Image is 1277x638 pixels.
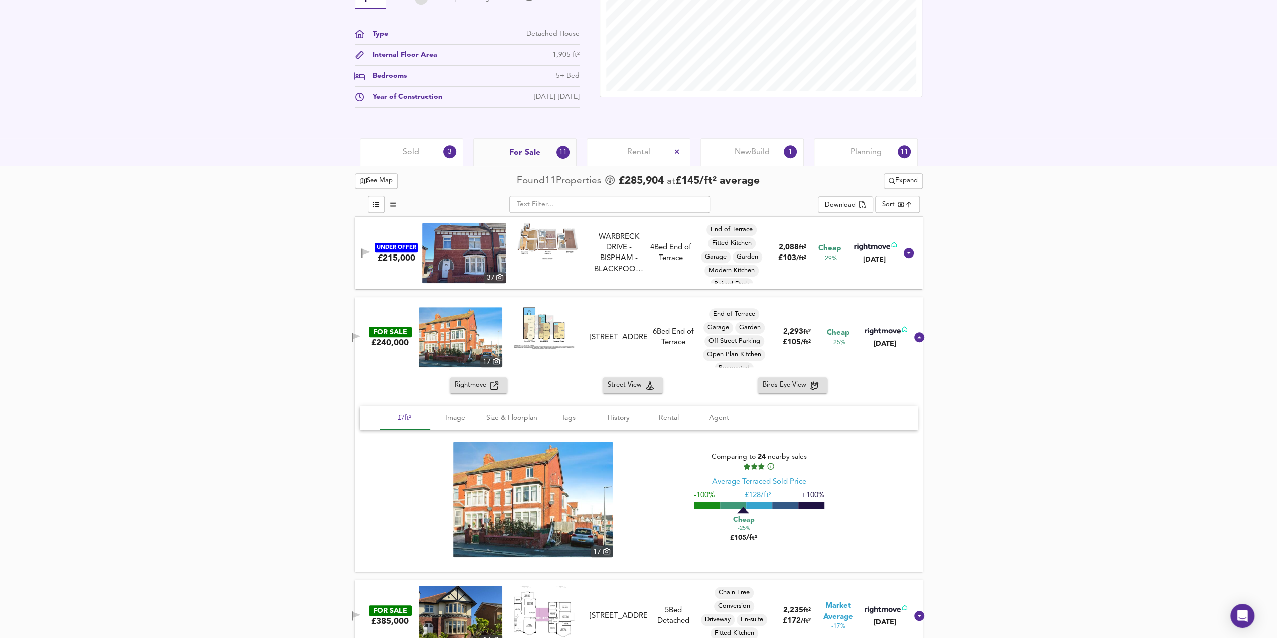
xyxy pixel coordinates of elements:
span: ft² [803,607,810,614]
span: Conversion [714,602,754,611]
span: £ 128/ft² [745,492,771,499]
span: Rightmove [455,379,490,391]
svg: Show Details [913,610,925,622]
div: [DATE] [863,617,907,627]
span: For Sale [509,147,540,158]
div: Garage [701,251,731,263]
button: Rightmove [450,377,507,393]
a: property thumbnail 37 [422,223,506,283]
span: -25% [737,525,750,533]
span: Market Average [816,601,860,622]
div: End of Terrace [709,308,759,320]
span: History [600,412,638,424]
span: Rental [650,412,688,424]
div: FOR SALE [369,605,412,616]
div: Garden [735,322,765,334]
div: Sort [875,196,920,213]
div: £385,000 [371,616,409,627]
div: Driveway [701,614,735,626]
div: Garden [733,251,762,263]
button: Street View [603,377,663,393]
div: 37 [484,272,506,283]
input: Text Filter... [509,196,710,213]
a: property thumbnail 17 [419,307,502,367]
div: [STREET_ADDRESS] [590,611,647,621]
span: New Build [735,147,770,158]
span: 24 [758,453,766,460]
span: End of Terrace [709,310,759,319]
div: Type [365,29,388,39]
div: WARBRECK DRIVE - BISPHAM - BLACKPOOL - FY2 9LE [593,232,644,275]
span: -25% [831,339,845,347]
button: Expand [884,173,923,189]
span: +100% [801,492,824,499]
div: Average Terraced Sold Price [712,477,806,487]
span: Garage [703,323,733,332]
div: 5 Bed Detached [651,605,696,627]
span: Fitted Kitchen [711,629,758,638]
span: Rental [627,147,650,158]
div: 17 [591,546,613,557]
img: Floorplan [517,223,578,259]
button: Birds-Eye View [758,377,827,393]
span: Garden [733,252,762,262]
span: £ 105 [783,339,811,346]
span: Open Plan Kitchen [703,350,765,359]
span: Planning [850,147,881,158]
span: Fitted Kitchen [708,239,756,248]
img: property thumbnail [422,223,506,283]
button: Download [818,196,873,213]
div: FOR SALE£240,000 property thumbnail 17 Floorplan[STREET_ADDRESS]6Bed End of TerraceEnd of Terrace... [355,377,923,572]
span: / ft² [801,618,811,624]
span: / ft² [796,255,806,262]
span: Agent [700,412,738,424]
img: Floorplan [514,307,574,349]
div: Bedrooms [365,71,407,81]
div: 5+ Bed [556,71,580,81]
span: Expand [889,175,918,187]
button: See Map [355,173,398,189]
span: Renovated [715,364,754,373]
span: ft² [799,244,806,251]
div: 3 [443,145,456,158]
a: property thumbnail 17 [453,442,613,557]
div: 4 Bed End of Terrace [648,242,693,264]
div: Internal Floor Area [365,50,437,60]
span: £ 145 / ft² average [675,176,760,186]
span: Driveway [701,615,735,624]
div: Fitted Kitchen [708,237,756,249]
div: Chain Free [715,587,754,599]
img: property thumbnail [453,442,613,557]
div: FOR SALE [369,327,412,337]
span: Image [436,412,474,424]
span: £ 172 [783,617,811,625]
div: £240,000 [371,337,409,348]
span: £ 103 [778,254,806,262]
div: Detached House [526,29,580,39]
span: -29% [822,254,836,263]
div: [STREET_ADDRESS] [590,332,647,343]
span: / ft² [801,339,811,346]
div: End of Terrace [706,224,757,236]
div: 17 [480,356,502,367]
div: FOR SALE£240,000 property thumbnail 17 Floorplan[STREET_ADDRESS]6Bed End of TerraceEnd of Terrace... [355,297,923,377]
span: Size & Floorplan [486,412,537,424]
span: Off Street Parking [704,337,764,346]
span: at [667,177,675,186]
div: £215,000 [378,252,415,264]
span: Garage [701,252,731,262]
div: [DATE] [863,339,907,349]
span: £/ft² [386,412,424,424]
span: ft² [803,329,810,335]
span: Raised Deck [710,280,753,289]
div: UNDER OFFER [375,243,418,252]
span: -17% [831,622,845,631]
span: Sold [403,147,419,158]
div: UNDER OFFER£215,000 property thumbnail 37 FloorplanWARBRECK DRIVE - BISPHAM - BLACKPOOL - FY2 9LE... [355,217,923,289]
span: 2,235 [783,607,803,614]
span: Cheap [733,515,754,525]
div: Sort [882,200,895,209]
div: Conversion [714,600,754,612]
div: £105/ft² [718,513,768,543]
svg: Show Details [913,331,925,343]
